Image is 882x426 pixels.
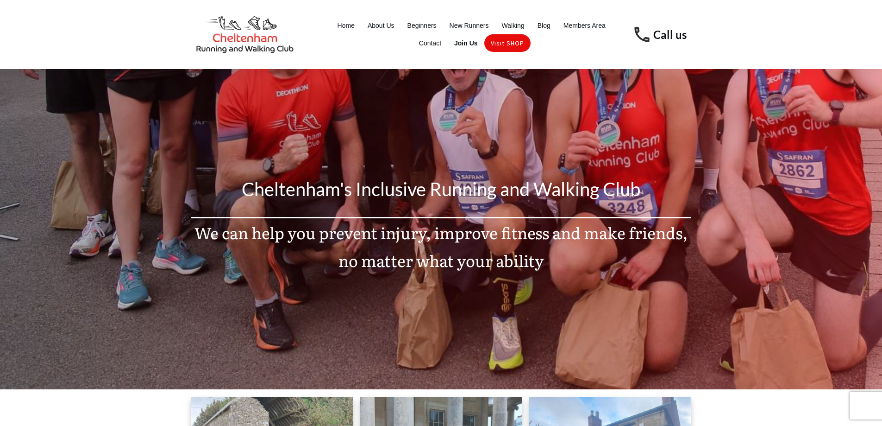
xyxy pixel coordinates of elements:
[454,37,478,50] a: Join Us
[419,37,441,50] a: Contact
[563,19,606,32] a: Members Area
[368,19,394,32] a: About Us
[192,173,691,216] p: Cheltenham's Inclusive Running and Walking Club
[653,28,687,41] a: Call us
[191,13,299,56] img: Cheltenham Running and Walking Club Logo
[338,19,355,32] a: Home
[192,219,691,285] p: We can help you prevent injury, improve fitness and make friends, no matter what your ability
[450,19,489,32] a: New Runners
[491,37,524,50] a: Visit SHOP
[407,19,437,32] a: Beginners
[538,19,550,32] a: Blog
[501,19,524,32] a: Walking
